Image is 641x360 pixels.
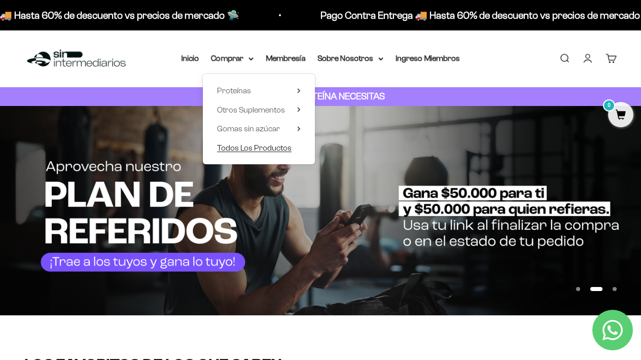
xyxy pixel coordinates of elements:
[181,54,199,62] a: Inicio
[217,105,285,114] span: Otros Suplementos
[217,141,301,155] a: Todos Los Productos
[217,124,280,133] span: Gomas sin azúcar
[217,84,301,97] summary: Proteínas
[608,110,633,121] a: 0
[217,143,292,152] span: Todos Los Productos
[217,86,251,95] span: Proteínas
[211,52,254,65] summary: Comprar
[396,54,460,62] a: Ingreso Miembros
[217,103,301,117] summary: Otros Suplementos
[603,99,615,112] mark: 0
[317,52,383,65] summary: Sobre Nosotros
[266,54,305,62] a: Membresía
[257,91,385,101] strong: CUANTA PROTEÍNA NECESITAS
[217,122,301,135] summary: Gomas sin azúcar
